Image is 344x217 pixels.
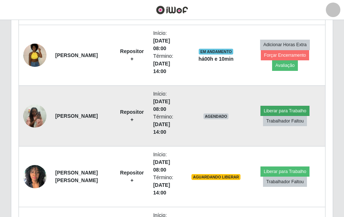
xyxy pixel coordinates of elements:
time: [DATE] 14:00 [153,61,170,74]
li: Término: [153,113,183,136]
button: Liberar para Trabalho [260,166,309,177]
time: [DATE] 08:00 [153,159,170,173]
time: [DATE] 08:00 [153,99,170,112]
img: CoreUI Logo [156,5,188,15]
li: Início: [153,29,183,52]
time: [DATE] 14:00 [153,121,170,135]
strong: Repositor + [120,170,144,183]
strong: [PERSON_NAME] [55,113,98,119]
button: Adicionar Horas Extra [260,40,310,50]
li: Término: [153,52,183,75]
button: Trabalhador Faltou [263,116,307,126]
span: AGENDADO [203,113,229,119]
button: Avaliação [272,60,298,71]
img: 1748449029171.jpeg [23,161,46,192]
time: [DATE] 08:00 [153,38,170,51]
img: 1748053343545.jpeg [23,40,46,71]
time: [DATE] 14:00 [153,182,170,196]
img: 1748098636928.jpeg [23,100,46,131]
strong: [PERSON_NAME] [PERSON_NAME] [55,170,98,183]
strong: há 00 h e 10 min [198,56,234,62]
button: Forçar Encerramento [261,50,309,60]
button: Trabalhador Faltou [263,177,307,187]
li: Início: [153,151,183,174]
span: EM ANDAMENTO [199,49,233,55]
strong: Repositor + [120,48,144,62]
button: Liberar para Trabalho [260,106,309,116]
li: Término: [153,174,183,197]
span: AGUARDANDO LIBERAR [191,174,240,180]
li: Início: [153,90,183,113]
strong: [PERSON_NAME] [55,52,98,58]
strong: Repositor + [120,109,144,122]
